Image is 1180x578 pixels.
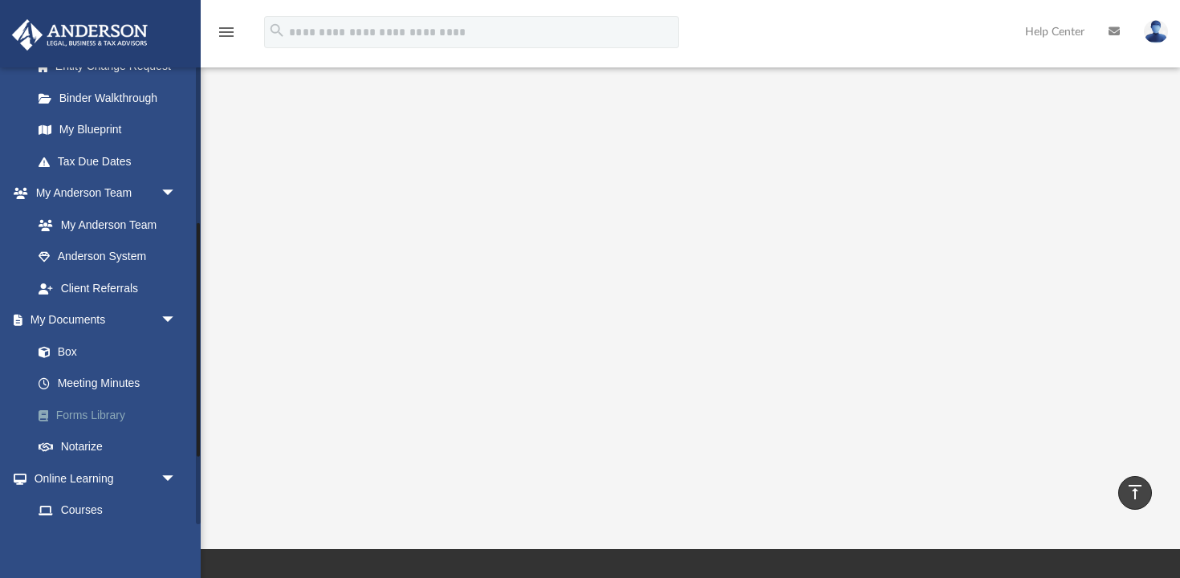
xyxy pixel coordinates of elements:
a: Online Learningarrow_drop_down [11,462,193,495]
a: My Anderson Team [22,209,185,241]
a: Anderson System [22,241,193,273]
a: Client Referrals [22,272,193,304]
a: Tax Due Dates [22,145,201,177]
a: Notarize [22,431,201,463]
i: search [268,22,286,39]
a: menu [217,31,236,42]
a: Binder Walkthrough [22,82,201,114]
a: My Documentsarrow_drop_down [11,304,201,336]
img: User Pic [1144,20,1168,43]
img: Anderson Advisors Platinum Portal [7,19,153,51]
span: arrow_drop_down [161,462,193,495]
a: My Anderson Teamarrow_drop_down [11,177,193,210]
a: Meeting Minutes [22,368,201,400]
a: vertical_align_top [1118,476,1152,510]
i: menu [217,22,236,42]
span: arrow_drop_down [161,177,193,210]
a: Forms Library [22,399,201,431]
i: vertical_align_top [1125,482,1145,502]
span: arrow_drop_down [161,304,193,337]
a: Courses [22,495,193,527]
a: Box [22,336,193,368]
a: My Blueprint [22,114,193,146]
